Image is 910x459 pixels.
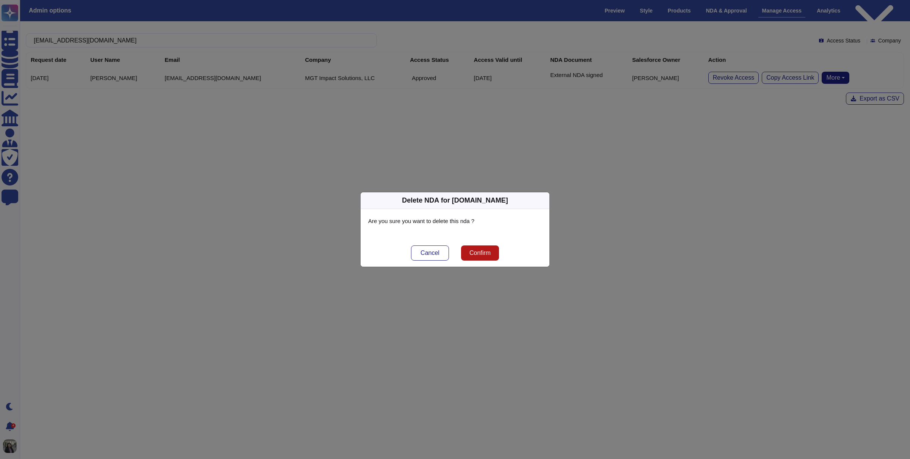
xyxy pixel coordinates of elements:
div: Delete NDA for [DOMAIN_NAME] [402,195,508,206]
p: Are you sure you want to delete this nda ? [368,217,542,226]
button: Confirm [461,245,499,261]
button: Cancel [411,245,449,261]
span: Confirm [469,250,491,256]
span: Cancel [420,250,439,256]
